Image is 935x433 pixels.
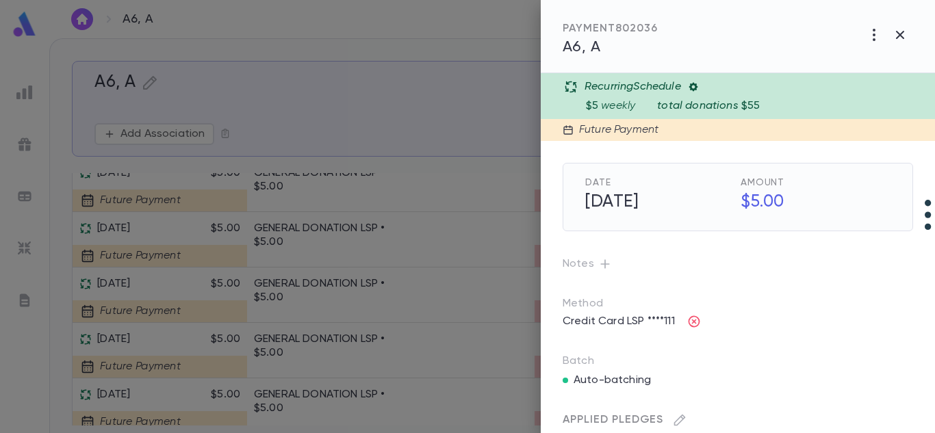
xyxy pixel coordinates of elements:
div: weekly [586,94,927,113]
p: total donations [657,99,738,113]
h5: [DATE] [577,188,735,217]
div: PAYMENT 802036 [563,22,658,36]
p: Credit Card LSP ****111 [554,311,683,332]
p: Recurring Schedule [585,80,681,94]
div: Future Payment [574,123,658,137]
span: A6, A [563,40,600,55]
p: Method [563,297,631,311]
p: $5 [586,99,598,113]
p: $55 [741,99,760,113]
p: Auto-batching [574,373,651,387]
h5: $5.00 [732,188,891,217]
span: Amount [741,177,891,188]
p: Notes [563,253,913,275]
span: Date [585,177,735,188]
span: Applied Pledges [563,415,663,425]
p: Batch [563,354,913,368]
